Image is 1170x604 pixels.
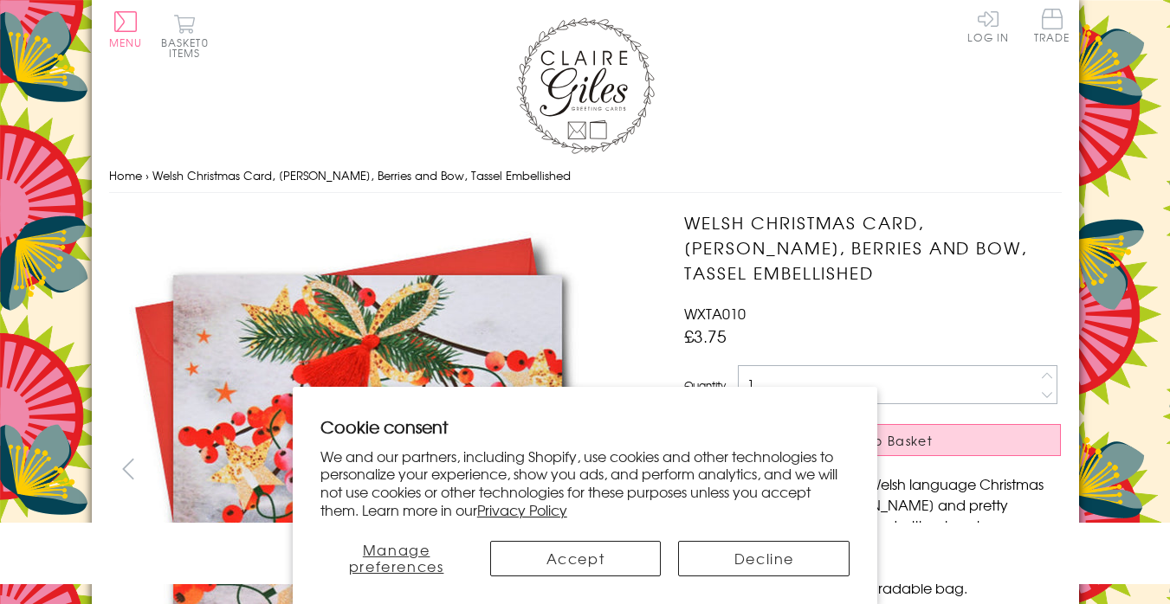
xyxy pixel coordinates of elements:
[967,9,1009,42] a: Log In
[145,167,149,183] span: ›
[477,499,567,520] a: Privacy Policy
[684,377,726,393] label: Quantity
[161,14,209,58] button: Basket0 items
[490,541,662,576] button: Accept
[684,210,1061,285] h1: Welsh Christmas Card, [PERSON_NAME], Berries and Bow, Tassel Embellished
[109,158,1062,194] nav: breadcrumbs
[320,414,850,439] h2: Cookie consent
[109,449,148,488] button: prev
[678,541,850,576] button: Decline
[109,35,143,50] span: Menu
[109,11,143,48] button: Menu
[1034,9,1070,42] span: Trade
[516,17,655,154] img: Claire Giles Greetings Cards
[169,35,209,61] span: 0 items
[152,167,571,183] span: Welsh Christmas Card, [PERSON_NAME], Berries and Bow, Tassel Embellished
[109,167,142,183] a: Home
[684,324,727,348] span: £3.75
[349,539,444,576] span: Manage preferences
[684,303,746,324] span: WXTA010
[834,432,933,449] span: Add to Basket
[1034,9,1070,46] a: Trade
[320,541,473,576] button: Manage preferences
[320,447,850,519] p: We and our partners, including Shopify, use cookies and other technologies to personalize your ex...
